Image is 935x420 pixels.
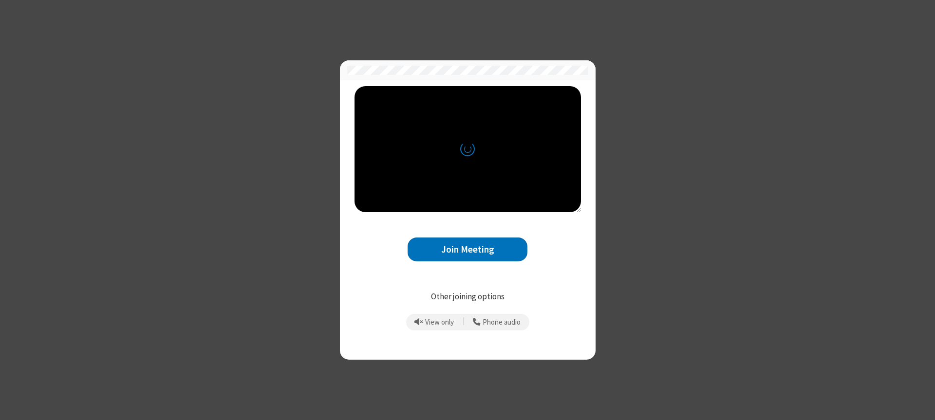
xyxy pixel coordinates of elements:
[408,237,527,261] button: Join Meeting
[425,318,454,327] span: View only
[355,291,581,303] p: Other joining options
[463,315,465,329] span: |
[483,318,521,327] span: Phone audio
[469,314,524,330] button: Use your phone for mic and speaker while you view the meeting on this device.
[411,314,458,330] button: Prevent echo when there is already an active mic and speaker in the room.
